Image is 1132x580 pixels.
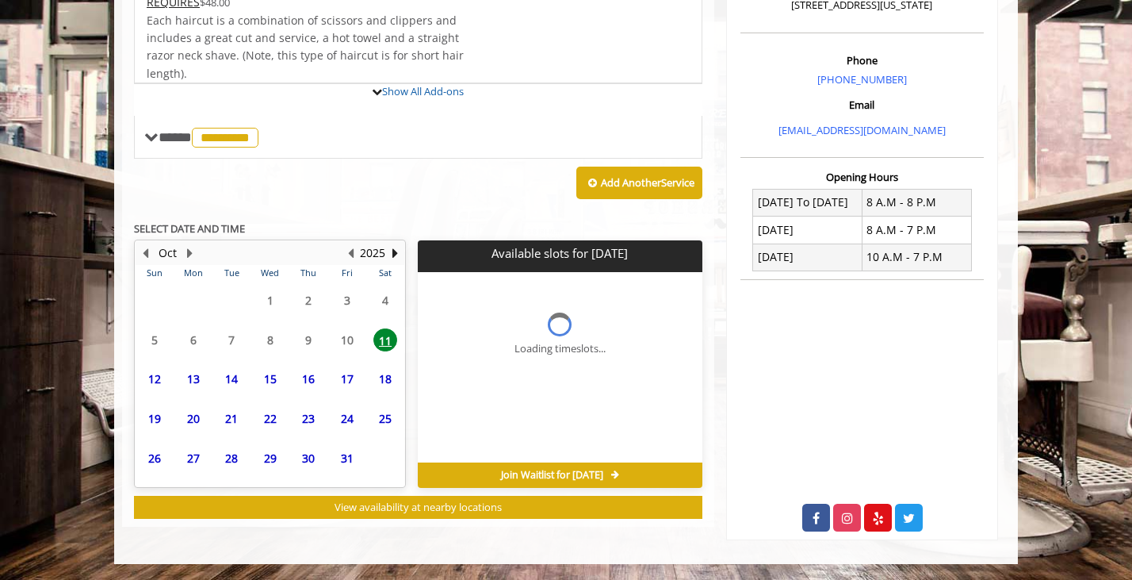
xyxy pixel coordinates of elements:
button: Previous Year [344,244,357,262]
button: Oct [159,244,177,262]
td: Select day29 [250,438,289,478]
td: Select day26 [136,438,174,478]
td: Select day11 [366,320,405,359]
th: Sun [136,265,174,281]
span: Join Waitlist for [DATE] [501,469,603,482]
button: Previous Month [139,244,151,262]
span: 28 [220,447,243,470]
td: 8 A.M - 8 P.M [862,189,971,216]
td: Select day12 [136,359,174,399]
th: Thu [289,265,327,281]
td: Select day14 [212,359,250,399]
th: Fri [327,265,365,281]
td: Select day22 [250,399,289,439]
a: Show All Add-ons [382,84,464,98]
span: 30 [296,447,320,470]
td: [DATE] To [DATE] [753,189,862,216]
b: SELECT DATE AND TIME [134,221,245,236]
td: Select day17 [327,359,365,399]
span: 29 [258,447,282,470]
td: Select day21 [212,399,250,439]
div: Loading timeslots... [514,340,606,357]
span: 24 [335,407,359,430]
td: 8 A.M - 7 P.M [862,217,971,244]
div: The Made Man Haircut Add-onS [134,83,702,84]
span: 17 [335,367,359,390]
p: Available slots for [DATE] [424,247,695,260]
b: Add Another Service [601,175,694,190]
span: 15 [258,367,282,390]
span: 21 [220,407,243,430]
td: Select day15 [250,359,289,399]
span: 23 [296,407,320,430]
td: Select day20 [174,399,212,439]
td: 10 A.M - 7 P.M [862,244,971,271]
span: 25 [373,407,397,430]
button: Next Month [183,244,196,262]
td: Select day23 [289,399,327,439]
th: Tue [212,265,250,281]
td: Select day24 [327,399,365,439]
span: 27 [182,447,205,470]
span: 31 [335,447,359,470]
button: Next Year [388,244,401,262]
td: Select day25 [366,399,405,439]
td: Select day27 [174,438,212,478]
td: Select day16 [289,359,327,399]
td: Select day28 [212,438,250,478]
span: 18 [373,367,397,390]
span: 19 [143,407,166,430]
h3: Opening Hours [740,171,984,182]
a: [EMAIL_ADDRESS][DOMAIN_NAME] [778,123,946,137]
span: 16 [296,367,320,390]
span: 22 [258,407,282,430]
td: Select day30 [289,438,327,478]
span: Each haircut is a combination of scissors and clippers and includes a great cut and service, a ho... [147,13,464,81]
button: 2025 [360,244,385,262]
span: 13 [182,367,205,390]
td: Select day19 [136,399,174,439]
td: [DATE] [753,244,862,271]
span: 12 [143,367,166,390]
h3: Email [744,99,980,110]
h3: Phone [744,55,980,66]
span: 14 [220,367,243,390]
button: View availability at nearby locations [134,496,702,519]
button: Add AnotherService [576,167,702,200]
span: 11 [373,328,397,351]
td: Select day31 [327,438,365,478]
th: Mon [174,265,212,281]
td: [DATE] [753,217,862,244]
td: Select day18 [366,359,405,399]
span: View availability at nearby locations [335,500,502,514]
th: Wed [250,265,289,281]
a: [PHONE_NUMBER] [817,72,907,86]
span: 20 [182,407,205,430]
th: Sat [366,265,405,281]
td: Select day13 [174,359,212,399]
span: 26 [143,447,166,470]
